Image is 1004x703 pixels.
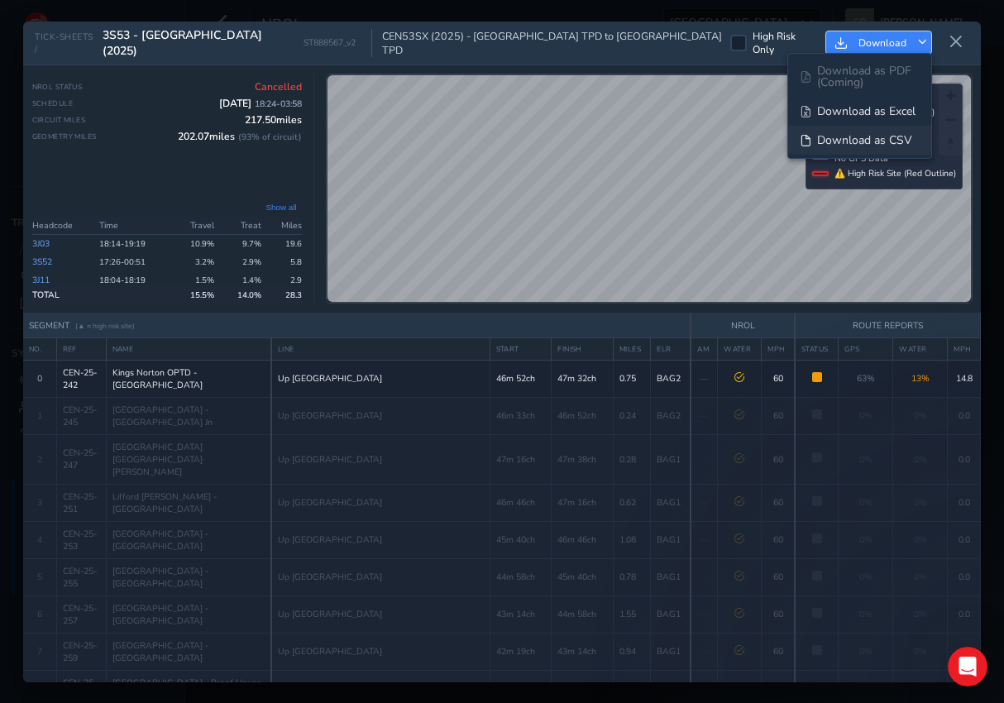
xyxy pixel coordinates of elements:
[762,595,795,633] td: 60
[613,595,650,633] td: 1.55
[817,135,912,146] span: Download as CSV
[859,496,873,509] span: 0%
[651,484,691,521] td: BAG1
[613,337,650,360] th: MILES
[948,360,981,397] td: 14.8
[112,366,265,391] span: Kings Norton OPTD - [GEOGRAPHIC_DATA]
[700,645,709,658] span: —
[691,313,795,338] th: NROL
[948,647,987,686] iframe: Intercom live chat
[552,337,614,360] th: FINISH
[834,167,956,179] span: ⚠ High Risk Site (Red Outline)
[178,130,302,143] span: 202.07 miles
[552,434,614,484] td: 47m 38ch
[613,633,650,670] td: 0.94
[219,217,266,235] th: Treat
[817,106,916,117] span: Download as Excel
[219,285,266,304] td: 14.0 %
[948,484,981,521] td: 0.0
[911,372,930,385] span: 13 %
[613,434,650,484] td: 0.28
[490,434,552,484] td: 47m 16ch
[271,633,490,670] td: Up [GEOGRAPHIC_DATA]
[948,521,981,558] td: 0.0
[762,360,795,397] td: 60
[266,235,302,253] td: 19.6
[700,608,709,620] span: —
[651,397,691,434] td: BAG2
[859,608,873,620] span: 0%
[490,595,552,633] td: 43m 14ch
[914,496,927,509] span: 0%
[613,521,650,558] td: 1.08
[261,201,302,213] button: Show all
[271,434,490,484] td: Up [GEOGRAPHIC_DATA]
[762,397,795,434] td: 60
[948,633,981,670] td: 0.0
[893,337,948,360] th: WATER
[613,484,650,521] td: 0.62
[762,434,795,484] td: 60
[271,397,490,434] td: Up [GEOGRAPHIC_DATA]
[255,98,302,110] span: 18:24 - 03:58
[914,571,927,583] span: 0%
[859,571,873,583] span: 0%
[490,397,552,434] td: 46m 33ch
[255,80,302,93] span: Cancelled
[238,131,302,143] span: ( 93 % of circuit)
[914,453,927,466] span: 0%
[839,337,893,360] th: GPS
[718,337,762,360] th: WATER
[552,397,614,434] td: 46m 52ch
[271,595,490,633] td: Up [GEOGRAPHIC_DATA]
[327,75,971,302] canvas: Map
[266,285,302,304] td: 28.3
[700,409,709,422] span: —
[552,360,614,397] td: 47m 32ch
[762,337,795,360] th: MPH
[651,633,691,670] td: BAG1
[106,337,271,360] th: NAME
[613,397,650,434] td: 0.24
[490,337,552,360] th: START
[914,645,927,658] span: 0%
[23,313,691,338] th: SEGMENT
[112,565,265,590] span: [GEOGRAPHIC_DATA] - [GEOGRAPHIC_DATA]
[490,360,552,397] td: 46m 52ch
[266,217,302,235] th: Miles
[552,484,614,521] td: 47m 16ch
[490,484,552,521] td: 46m 46ch
[700,496,709,509] span: —
[859,533,873,546] span: 0%
[700,372,709,385] span: —
[552,558,614,595] td: 45m 40ch
[271,337,490,360] th: LINE
[490,521,552,558] td: 45m 40ch
[613,360,650,397] td: 0.75
[859,409,873,422] span: 0%
[762,633,795,670] td: 60
[271,484,490,521] td: Up [GEOGRAPHIC_DATA]
[948,595,981,633] td: 0.0
[271,521,490,558] td: Up [GEOGRAPHIC_DATA]
[245,113,302,127] span: 217.50 miles
[266,253,302,271] td: 5.8
[490,558,552,595] td: 44m 58ch
[700,571,709,583] span: —
[112,441,265,478] span: [GEOGRAPHIC_DATA] [GEOGRAPHIC_DATA][PERSON_NAME]
[914,608,927,620] span: 0%
[613,558,650,595] td: 0.78
[795,313,981,338] th: ROUTE REPORTS
[112,639,265,664] span: [GEOGRAPHIC_DATA] - [GEOGRAPHIC_DATA]
[762,521,795,558] td: 60
[651,521,691,558] td: BAG1
[948,434,981,484] td: 0.0
[219,271,266,290] td: 1.4%
[691,337,717,360] th: AM
[948,397,981,434] td: 0.0
[948,558,981,595] td: 0.0
[859,645,873,658] span: 0%
[857,372,875,385] span: 63 %
[914,409,927,422] span: 0%
[914,533,927,546] span: 0%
